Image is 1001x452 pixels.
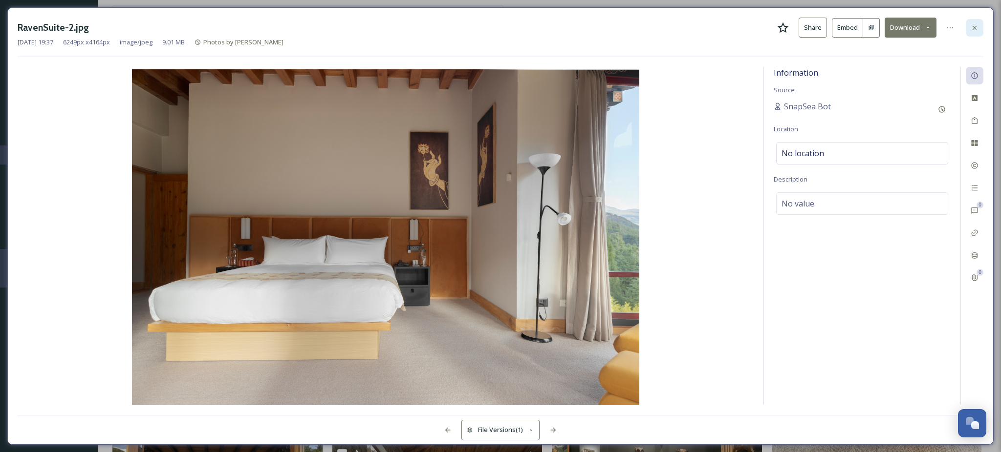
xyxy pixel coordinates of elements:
button: Embed [832,18,863,38]
span: No value. [782,198,816,209]
img: 1-RGmVUY8dhVI61nJJNlPMPASW3dfzwkz.jpg [18,69,754,407]
button: Share [799,18,827,38]
button: Open Chat [958,409,986,437]
span: SnapSea Bot [784,101,831,112]
span: Information [774,67,818,78]
span: Location [774,124,798,133]
button: Download [885,18,936,38]
span: Description [774,175,807,184]
div: 0 [977,202,983,208]
h3: RavenSuite-2.jpg [18,21,89,35]
span: 6249 px x 4164 px [63,38,110,47]
div: 0 [977,269,983,276]
span: [DATE] 19:37 [18,38,53,47]
span: Photos by [PERSON_NAME] [203,38,283,46]
span: image/jpeg [120,38,152,47]
span: 9.01 MB [162,38,185,47]
span: No location [782,147,824,159]
span: Source [774,85,795,94]
button: File Versions(1) [461,420,540,440]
